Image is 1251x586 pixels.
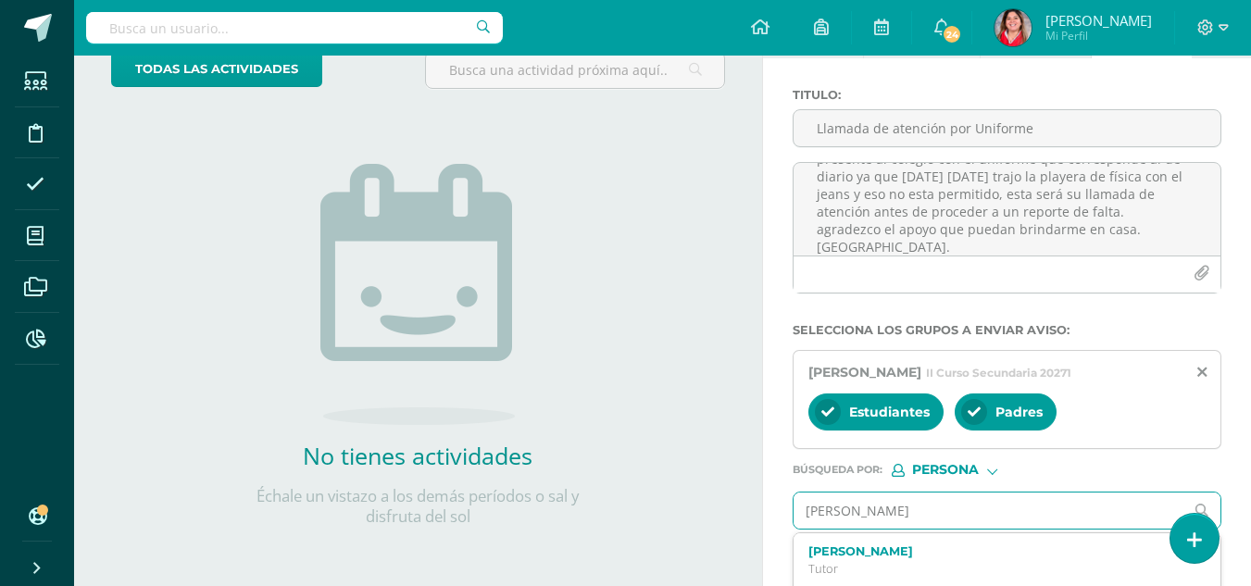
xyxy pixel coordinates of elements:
input: Busca un usuario... [86,12,503,44]
input: Busca una actividad próxima aquí... [426,52,723,88]
div: [object Object] [892,464,1031,477]
img: 1f42d0250f0c2d94fd93832b9b2e1ee8.png [995,9,1032,46]
input: Ej. Mario Galindo [794,492,1184,529]
span: [PERSON_NAME] [808,364,921,380]
span: Estudiantes [849,404,930,420]
span: Persona [912,465,979,475]
label: [PERSON_NAME] [808,544,1190,558]
a: Evento [981,14,1091,58]
input: Titulo [794,110,1220,146]
h2: No tienes actividades [232,440,603,471]
span: [PERSON_NAME] [1045,11,1152,30]
span: Mi Perfil [1045,28,1152,44]
span: 24 [942,24,962,44]
label: Titulo : [793,88,1221,102]
label: Selecciona los grupos a enviar aviso : [793,323,1221,337]
span: Padres [995,404,1043,420]
a: Tarea [763,14,863,58]
textarea: Buenos días padres de familia, es un gusto saludarles, quiero solicitar su apoyo para que [PERSON... [794,163,1220,256]
span: Búsqueda por : [793,465,882,475]
p: Tutor [808,561,1190,577]
a: todas las Actividades [111,51,322,87]
a: Examen [864,14,980,58]
span: II Curso Secundaria 20271 [926,366,1071,380]
img: no_activities.png [320,164,515,425]
a: Aviso [1092,14,1191,58]
p: Échale un vistazo a los demás períodos o sal y disfruta del sol [232,486,603,527]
